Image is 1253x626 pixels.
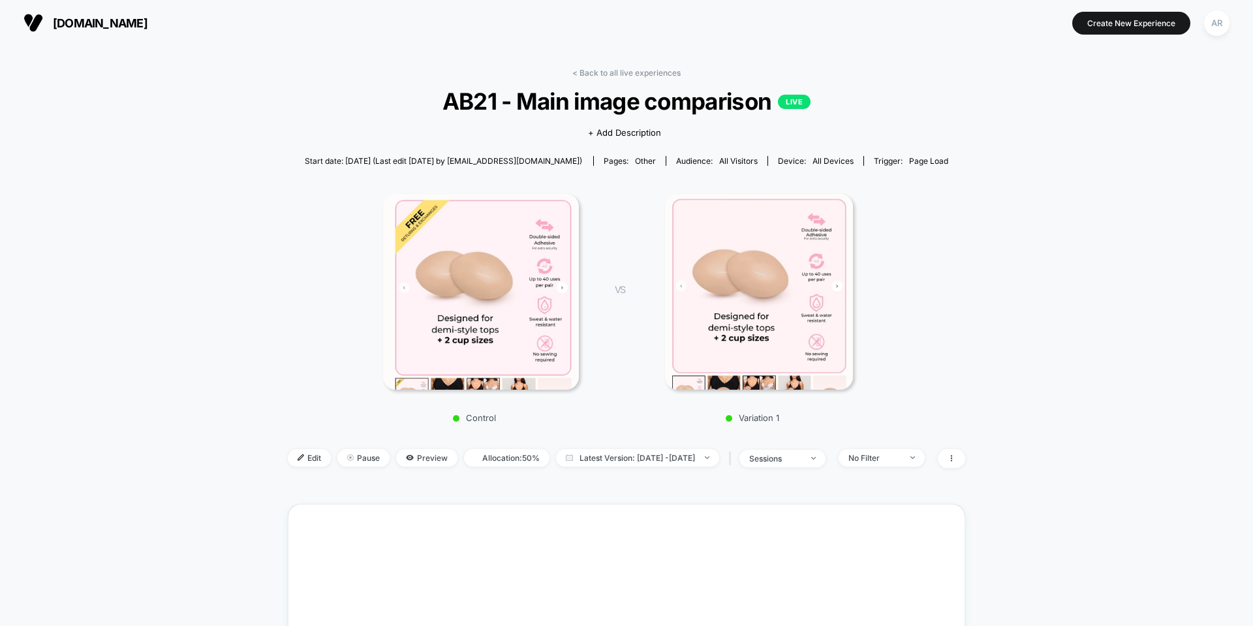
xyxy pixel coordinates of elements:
[811,457,816,460] img: end
[588,127,661,140] span: + Add Description
[383,194,578,390] img: Control main
[638,413,867,423] p: Variation 1
[676,156,758,166] div: Audience:
[604,156,656,166] div: Pages:
[665,194,854,390] img: Variation 1 main
[337,449,390,467] span: Pause
[874,156,948,166] div: Trigger:
[23,13,43,33] img: Visually logo
[464,449,549,467] span: Allocation: 50%
[396,449,457,467] span: Preview
[288,449,331,467] span: Edit
[615,284,625,295] span: VS
[778,95,811,109] p: LIVE
[53,16,147,30] span: [DOMAIN_NAME]
[298,454,304,461] img: edit
[1200,10,1233,37] button: AR
[767,156,863,166] span: Device:
[635,156,656,166] span: other
[910,456,915,459] img: end
[566,454,573,461] img: calendar
[1072,12,1190,35] button: Create New Experience
[705,456,709,459] img: end
[305,156,582,166] span: Start date: [DATE] (Last edit [DATE] by [EMAIL_ADDRESS][DOMAIN_NAME])
[749,454,801,463] div: sessions
[848,453,901,463] div: No Filter
[726,449,739,468] span: |
[347,454,354,461] img: end
[572,68,681,78] a: < Back to all live experiences
[1204,10,1230,36] div: AR
[909,156,948,166] span: Page Load
[556,449,719,467] span: Latest Version: [DATE] - [DATE]
[719,156,758,166] span: All Visitors
[812,156,854,166] span: all devices
[360,413,589,423] p: Control
[322,87,931,115] span: AB21 - Main image comparison
[20,12,151,33] button: [DOMAIN_NAME]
